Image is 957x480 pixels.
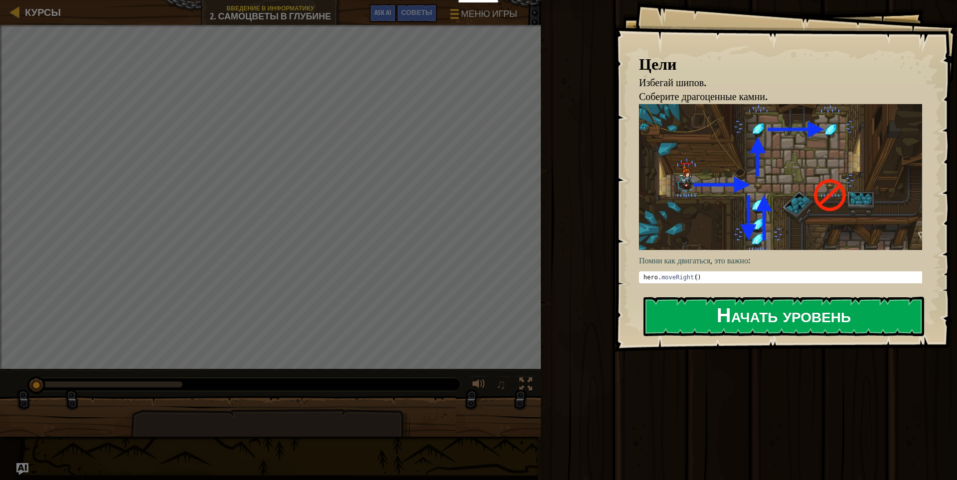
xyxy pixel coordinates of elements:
li: Соберите драгоценные камни. [627,90,920,104]
button: Начать уровень [643,297,924,336]
span: Соберите драгоценные камни. [639,90,768,103]
a: Курсы [20,5,61,19]
span: Ask AI [374,7,391,17]
button: Переключить полноэкранный режим [516,375,536,396]
p: Помни как двигаться, это важно: [639,255,930,266]
img: Gems in the deep [639,104,930,250]
span: ♫ [496,377,506,392]
button: Меню игры [442,4,523,27]
span: Курсы [25,5,61,19]
button: Ask AI [16,463,28,475]
span: Советы [401,7,432,17]
li: Избегай шипов. [627,76,920,90]
span: Избегай шипов. [639,76,706,89]
button: ♫ [494,375,511,396]
button: Регулировать громкость [469,375,489,396]
div: Цели [639,53,922,76]
span: Меню игры [461,7,517,20]
button: Ask AI [369,4,396,22]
